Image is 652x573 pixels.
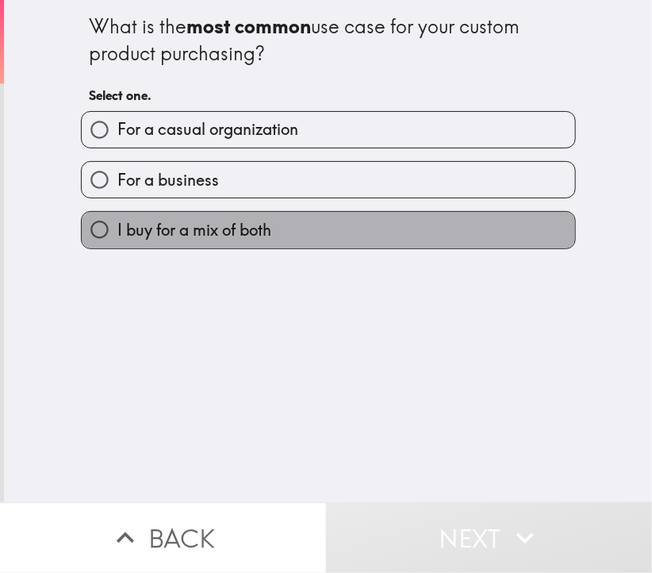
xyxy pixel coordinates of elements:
b: most common [187,14,312,38]
button: For a casual organization [82,112,575,148]
span: For a casual organization [117,118,298,140]
button: For a business [82,162,575,198]
div: What is the use case for your custom product purchasing? [90,13,567,67]
button: I buy for a mix of both [82,212,575,248]
span: For a business [117,169,219,191]
button: Next [326,502,652,573]
span: I buy for a mix of both [117,219,271,241]
h6: Select one. [90,87,567,104]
